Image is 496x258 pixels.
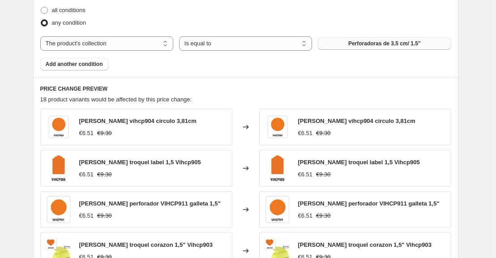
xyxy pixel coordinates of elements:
[264,114,291,140] img: artemio-oferta-artemio-troquel-vihcp904-circulo-3-81cm-7244928188476_80x.jpg
[298,211,313,220] div: €6.51
[298,170,313,179] div: €6.51
[318,37,451,50] button: Perforadoras de 3.5 cm/ 1.5"
[52,19,86,26] span: any condition
[79,129,94,138] div: €6.51
[298,118,415,124] span: [PERSON_NAME] vihcp904 circulo 3,81cm
[40,96,192,103] span: 18 product variants would be affected by this price change:
[79,118,197,124] span: [PERSON_NAME] vihcp904 circulo 3,81cm
[40,85,451,92] h6: PRICE CHANGE PREVIEW
[298,200,440,207] span: [PERSON_NAME] perforador VIHCP911 galleta 1,5"
[79,211,94,220] div: €6.51
[79,159,201,166] span: [PERSON_NAME] troquel label 1,5 Vihcp905
[97,170,112,179] strike: €9.30
[40,58,108,70] button: Add another condition
[79,241,213,248] span: [PERSON_NAME] troquel corazon 1,5" Vihcp903
[298,241,432,248] span: [PERSON_NAME] troquel corazon 1,5" Vihcp903
[52,7,86,13] span: all conditions
[97,211,112,220] strike: €9.30
[46,61,103,68] span: Add another condition
[316,211,331,220] strike: €9.30
[316,170,331,179] strike: €9.30
[79,200,221,207] span: [PERSON_NAME] perforador VIHCP911 galleta 1,5"
[348,40,421,47] span: Perforadoras de 3.5 cm/ 1.5"
[45,155,72,182] img: artemio-oferta-artemio-troquel-label-1-5-vihcp905-7244929597500_80x.jpg
[97,129,112,138] strike: €9.30
[298,159,420,166] span: [PERSON_NAME] troquel label 1,5 Vihcp905
[264,196,291,223] img: artemio-oferta-artemio-perforador-vihcp911-galleta-1-5-7244954533948_80x.jpg
[79,170,94,179] div: €6.51
[45,114,72,140] img: artemio-oferta-artemio-troquel-vihcp904-circulo-3-81cm-7244928188476_80x.jpg
[298,129,313,138] div: €6.51
[316,129,331,138] strike: €9.30
[45,196,72,223] img: artemio-oferta-artemio-perforador-vihcp911-galleta-1-5-7244954533948_80x.jpg
[264,155,291,182] img: artemio-oferta-artemio-troquel-label-1-5-vihcp905-7244929597500_80x.jpg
